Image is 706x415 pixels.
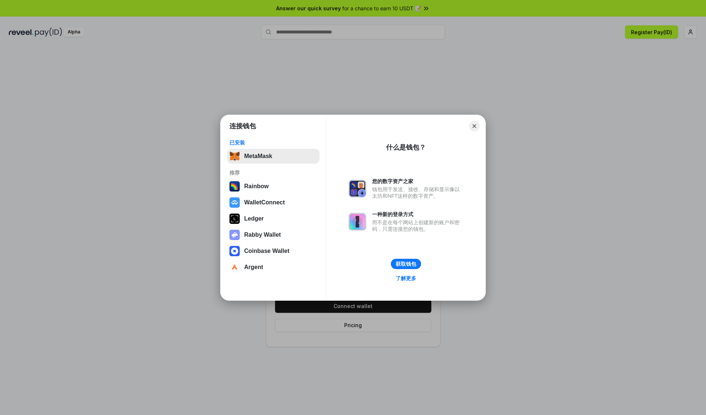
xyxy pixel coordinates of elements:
[244,183,269,190] div: Rainbow
[386,143,426,152] div: 什么是钱包？
[372,219,463,232] div: 而不是在每个网站上创建新的账户和密码，只需连接您的钱包。
[469,121,479,131] button: Close
[372,178,463,185] div: 您的数字资产之家
[396,261,416,267] div: 获取钱包
[227,244,320,258] button: Coinbase Wallet
[229,151,240,161] img: svg+xml,%3Csvg%20fill%3D%22none%22%20height%3D%2233%22%20viewBox%3D%220%200%2035%2033%22%20width%...
[227,260,320,275] button: Argent
[391,259,421,269] button: 获取钱包
[229,169,317,176] div: 推荐
[372,211,463,218] div: 一种新的登录方式
[229,181,240,192] img: svg+xml,%3Csvg%20width%3D%22120%22%20height%3D%22120%22%20viewBox%3D%220%200%20120%20120%22%20fil...
[229,139,317,146] div: 已安装
[372,186,463,199] div: 钱包用于发送、接收、存储和显示像以太坊和NFT这样的数字资产。
[227,149,320,164] button: MetaMask
[227,228,320,242] button: Rabby Wallet
[229,230,240,240] img: svg+xml,%3Csvg%20xmlns%3D%22http%3A%2F%2Fwww.w3.org%2F2000%2Fsvg%22%20fill%3D%22none%22%20viewBox...
[396,275,416,282] div: 了解更多
[229,262,240,272] img: svg+xml,%3Csvg%20width%3D%2228%22%20height%3D%2228%22%20viewBox%3D%220%200%2028%2028%22%20fill%3D...
[227,211,320,226] button: Ledger
[349,180,366,197] img: svg+xml,%3Csvg%20xmlns%3D%22http%3A%2F%2Fwww.w3.org%2F2000%2Fsvg%22%20fill%3D%22none%22%20viewBox...
[244,215,264,222] div: Ledger
[227,195,320,210] button: WalletConnect
[244,153,272,160] div: MetaMask
[349,213,366,230] img: svg+xml,%3Csvg%20xmlns%3D%22http%3A%2F%2Fwww.w3.org%2F2000%2Fsvg%22%20fill%3D%22none%22%20viewBox...
[229,214,240,224] img: svg+xml,%3Csvg%20xmlns%3D%22http%3A%2F%2Fwww.w3.org%2F2000%2Fsvg%22%20width%3D%2228%22%20height%3...
[244,264,263,271] div: Argent
[229,122,256,130] h1: 连接钱包
[244,248,289,254] div: Coinbase Wallet
[229,246,240,256] img: svg+xml,%3Csvg%20width%3D%2228%22%20height%3D%2228%22%20viewBox%3D%220%200%2028%2028%22%20fill%3D...
[227,179,320,194] button: Rainbow
[391,273,421,283] a: 了解更多
[244,199,285,206] div: WalletConnect
[229,197,240,208] img: svg+xml,%3Csvg%20width%3D%2228%22%20height%3D%2228%22%20viewBox%3D%220%200%2028%2028%22%20fill%3D...
[244,232,281,238] div: Rabby Wallet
